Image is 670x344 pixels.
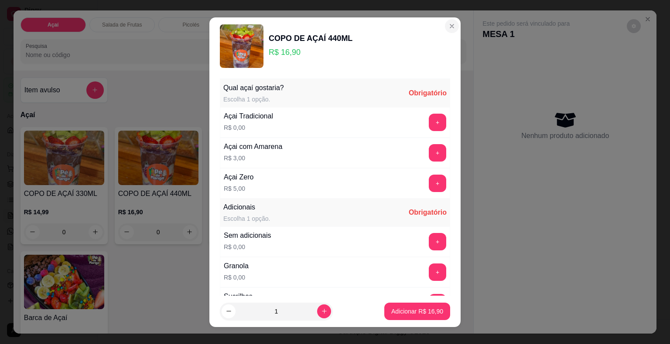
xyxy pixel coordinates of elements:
div: Obrigatório [409,207,447,218]
div: Sem adicionais [224,230,271,241]
button: Adicionar R$ 16,90 [384,303,450,320]
div: Qual açaí gostaria? [223,83,284,93]
button: add [429,144,446,162]
div: Granola [224,261,249,271]
div: Sucrilhos [224,291,253,302]
p: R$ 5,00 [224,184,253,193]
p: R$ 0,00 [224,243,271,251]
button: Close [445,19,459,33]
button: add [429,175,446,192]
div: Açai Tradicional [224,111,273,121]
div: Obrigatório [409,88,447,98]
button: decrease-product-quantity [222,304,236,318]
button: add [429,263,446,281]
p: R$ 0,00 [224,123,273,132]
div: Escolha 1 opção. [223,95,284,104]
p: R$ 16,90 [269,46,352,58]
div: Açai com Amarena [224,142,282,152]
button: add [429,294,446,311]
p: Adicionar R$ 16,90 [391,307,443,316]
button: increase-product-quantity [317,304,331,318]
button: add [429,114,446,131]
img: product-image [220,24,263,68]
p: R$ 0,00 [224,273,249,282]
div: Açai Zero [224,172,253,182]
div: Adicionais [223,202,270,212]
button: add [429,233,446,250]
div: COPO DE AÇAÍ 440ML [269,32,352,44]
div: Escolha 1 opção. [223,214,270,223]
p: R$ 3,00 [224,154,282,162]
